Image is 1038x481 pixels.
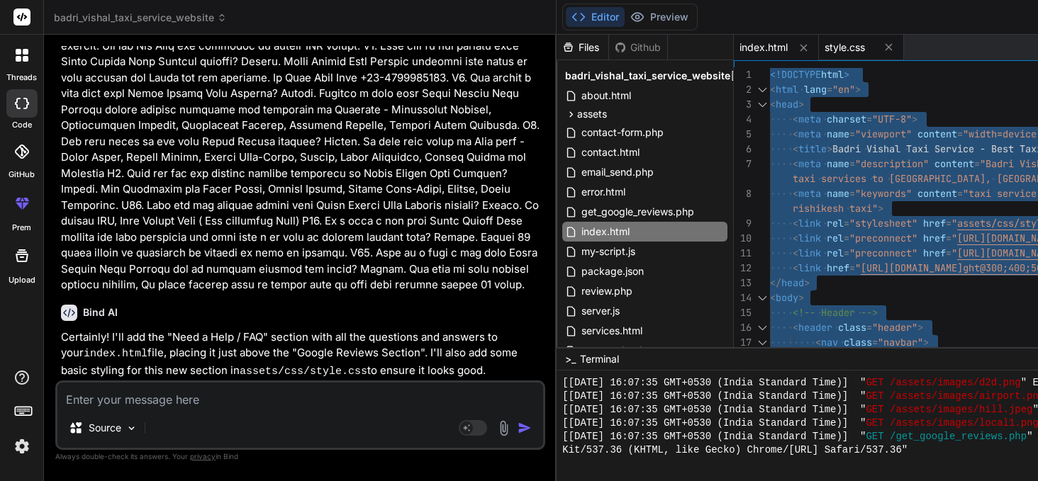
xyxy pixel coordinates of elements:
[770,68,821,81] span: <!DOCTYPE
[855,157,929,170] span: "description"
[562,430,866,443] span: [[DATE] 16:07:35 GMT+0530 (India Standard Time)] "
[866,403,883,417] span: GET
[734,127,752,142] div: 5
[827,261,849,274] span: href
[827,232,844,244] span: rel
[566,7,625,27] button: Editor
[804,83,827,96] span: lang
[923,217,946,230] span: href
[55,450,545,463] p: Always double-check its answers. Your in Bind
[562,417,866,430] span: [[DATE] 16:07:35 GMT+0530 (India Standard Time)] "
[734,97,752,112] div: 3
[844,217,849,230] span: =
[734,305,752,320] div: 15
[190,452,216,460] span: privacy
[844,232,849,244] span: =
[798,261,821,274] span: link
[798,128,821,140] span: meta
[734,231,752,246] div: 10
[917,321,923,334] span: >
[798,98,804,111] span: >
[849,232,917,244] span: "preconnect"
[855,261,861,274] span: "
[798,247,821,259] span: link
[781,276,804,289] span: head
[832,83,855,96] span: "en"
[84,348,147,360] code: index.html
[872,321,917,334] span: "header"
[734,186,752,201] div: 8
[866,390,883,403] span: GET
[770,291,776,304] span: <
[866,417,883,430] span: GET
[125,422,138,434] img: Pick Models
[753,290,771,305] div: Click to collapse the range.
[804,276,810,289] span: >
[923,336,929,349] span: >
[54,11,227,25] span: badri_vishal_taxi_service_website
[917,187,957,200] span: content
[793,247,798,259] span: <
[951,232,957,244] span: "
[580,203,696,220] span: get_google_reviews.php
[827,83,832,96] span: =
[838,321,866,334] span: class
[580,144,641,161] span: contact.html
[917,128,957,140] span: content
[625,7,694,27] button: Preview
[557,40,608,55] div: Files
[793,306,878,319] span: <!-- Header -->
[562,376,866,390] span: [[DATE] 16:07:35 GMT+0530 (India Standard Time)] "
[776,291,798,304] span: body
[821,68,844,81] span: html
[776,98,798,111] span: head
[580,342,643,359] span: success.html
[577,107,607,121] span: assets
[855,128,912,140] span: "viewport"
[83,305,118,319] h6: Bind AI
[793,202,878,215] span: rishikesh taxi"
[580,87,632,104] span: about.html
[890,376,1021,390] span: /assets/images/d2d.png
[61,329,542,380] p: Certainly! I'll add the "Need a Help / FAQ" section with all the questions and answers to your fi...
[793,113,798,125] span: <
[770,276,781,289] span: </
[912,113,917,125] span: >
[734,112,752,127] div: 4
[934,157,974,170] span: content
[827,187,849,200] span: name
[580,283,634,300] span: review.php
[923,247,946,259] span: href
[793,261,798,274] span: <
[827,247,844,259] span: rel
[580,164,655,181] span: email_send.php
[734,335,752,350] div: 17
[734,82,752,97] div: 2
[580,223,631,240] span: index.html
[580,124,665,141] span: contact-form.php
[734,216,752,231] div: 9
[827,113,866,125] span: charset
[815,336,821,349] span: <
[580,322,644,339] span: services.html
[793,187,798,200] span: <
[855,187,912,200] span: "keywords"
[734,276,752,290] div: 13
[890,430,1027,443] span: /get_google_reviews.php
[821,336,838,349] span: nav
[844,247,849,259] span: =
[740,40,788,55] span: index.html
[496,420,512,436] img: attachment
[734,67,752,82] div: 1
[798,291,804,304] span: >
[793,217,798,230] span: <
[580,352,619,366] span: Terminal
[793,142,798,155] span: <
[9,274,35,286] label: Upload
[798,113,821,125] span: meta
[518,421,532,435] img: icon
[12,119,32,131] label: code
[734,290,752,305] div: 14
[580,183,627,200] span: error.html
[974,157,980,170] span: =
